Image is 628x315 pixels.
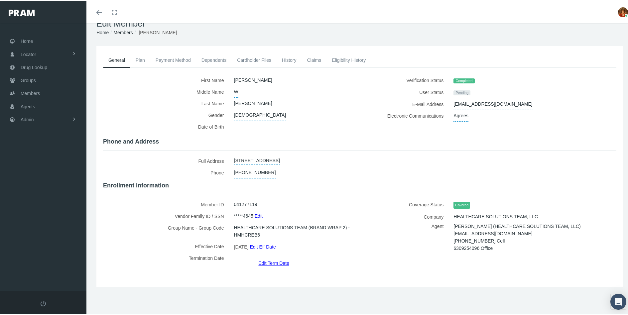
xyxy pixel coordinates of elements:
[250,241,276,250] a: Edit Eff Date
[453,220,580,230] span: [PERSON_NAME] (HEALTHCARE SOLUTIONS TEAM, LLC)
[21,86,40,98] span: Members
[103,221,229,239] label: Group Name - Group Code
[103,239,229,251] label: Effective Date
[150,52,196,66] a: Payment Method
[453,235,505,245] span: [PHONE_NUMBER] Cell
[453,97,532,109] span: [EMAIL_ADDRESS][DOMAIN_NAME]
[103,137,616,144] h4: Phone and Address
[103,209,229,221] label: Vendor Family ID / SSN
[365,221,448,248] label: Agent
[113,29,133,34] a: Members
[365,197,448,210] label: Coverage Status
[258,257,289,266] a: Edit Term Date
[96,17,623,28] h1: Edit Member
[234,73,272,85] span: [PERSON_NAME]
[21,112,34,125] span: Admin
[453,227,532,237] span: [EMAIL_ADDRESS][DOMAIN_NAME]
[103,251,229,265] label: Termination Date
[302,52,326,66] a: Claims
[365,97,448,109] label: E-Mail Address
[21,73,36,85] span: Groups
[21,60,47,72] span: Drug Lookup
[9,8,35,15] img: PRAM_20_x_78.png
[610,292,626,308] div: Open Intercom Messenger
[103,154,229,165] label: Full Address
[21,34,33,46] span: Home
[234,108,286,120] span: [DEMOGRAPHIC_DATA]
[234,221,350,239] span: HEALTHCARE SOLUTIONS TEAM (BRAND WRAP 2) - HMHCREB6
[103,73,229,85] label: First Name
[103,52,130,66] a: General
[234,96,272,108] span: [PERSON_NAME]
[453,109,468,120] span: Agrees
[326,52,371,66] a: Eligibility History
[139,29,177,34] span: [PERSON_NAME]
[234,165,276,177] span: [PHONE_NUMBER]
[232,52,277,66] a: Cardholder Files
[103,85,229,96] label: Middle Name
[234,85,238,96] span: W
[103,120,229,133] label: Date of Birth
[103,181,616,188] h4: Enrollment information
[453,242,493,252] span: 6309254096 Office
[277,52,302,66] a: History
[365,109,448,120] label: Electronic Communications
[365,85,448,97] label: User Status
[21,47,36,59] span: Locator
[453,210,538,221] span: HEALTHCARE SOLUTIONS TEAM, LLC
[365,73,448,85] label: Verification Status
[103,165,229,177] label: Phone
[453,200,470,207] span: Covered
[21,99,35,112] span: Agents
[618,6,628,16] img: S_Profile_Picture_5386.jpg
[103,96,229,108] label: Last Name
[255,210,263,219] a: Edit
[103,108,229,120] label: Gender
[96,29,109,34] a: Home
[234,154,280,163] a: [STREET_ADDRESS]
[234,197,257,209] span: 041277119
[130,52,150,66] a: Plan
[103,197,229,209] label: Member ID
[453,77,474,82] span: Completed
[365,210,448,221] label: Company
[234,241,249,251] span: [DATE]
[196,52,232,66] a: Dependents
[453,89,470,94] span: Pending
